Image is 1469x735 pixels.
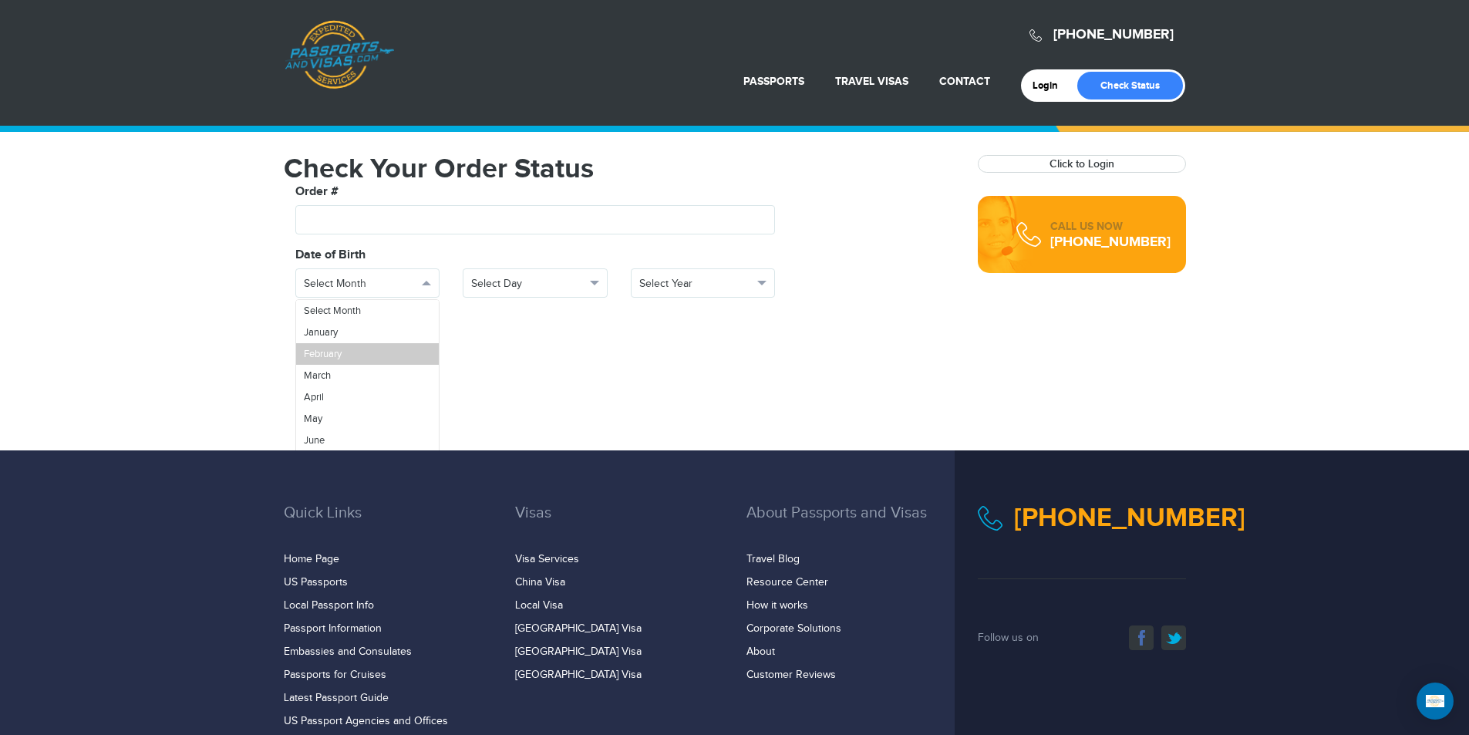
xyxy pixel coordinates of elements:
span: February [304,348,342,360]
a: China Visa [515,576,565,588]
button: Select Month [295,268,440,298]
button: Select Year [631,268,776,298]
a: Passports [743,75,804,88]
a: [GEOGRAPHIC_DATA] Visa [515,622,642,635]
a: Embassies and Consulates [284,646,412,658]
a: Passport Information [284,622,382,635]
a: Login [1033,79,1069,92]
div: [PHONE_NUMBER] [1050,234,1171,250]
span: June [304,434,325,447]
a: How it works [746,599,808,612]
a: Travel Visas [835,75,908,88]
label: Order # [295,183,339,201]
span: January [304,326,338,339]
h3: Visas [515,504,723,545]
span: Follow us on [978,632,1039,644]
a: Contact [939,75,990,88]
a: Check Status [1077,72,1183,99]
span: March [304,369,331,382]
a: Local Passport Info [284,599,374,612]
a: Travel Blog [746,553,800,565]
span: Select Month [304,276,418,292]
a: US Passport Agencies and Offices [284,715,448,727]
span: Select Year [639,276,753,292]
div: CALL US NOW [1050,219,1171,234]
a: Local Visa [515,599,563,612]
a: Latest Passport Guide [284,692,389,704]
a: Customer Reviews [746,669,836,681]
a: [PHONE_NUMBER] [1053,26,1174,43]
span: Select Day [471,276,585,292]
a: Corporate Solutions [746,622,841,635]
a: Home Page [284,553,339,565]
span: April [304,391,324,403]
a: Passports & [DOMAIN_NAME] [285,20,394,89]
a: [GEOGRAPHIC_DATA] Visa [515,646,642,658]
a: Click to Login [1050,157,1114,170]
h3: About Passports and Visas [746,504,955,545]
button: Select Day [463,268,608,298]
label: Date of Birth [295,246,366,265]
a: [GEOGRAPHIC_DATA] Visa [515,669,642,681]
a: facebook [1129,625,1154,650]
a: Passports for Cruises [284,669,386,681]
a: [PHONE_NUMBER] [1014,502,1245,534]
div: Open Intercom Messenger [1417,683,1454,720]
a: About [746,646,775,658]
a: Resource Center [746,576,828,588]
span: Select Month [304,305,361,317]
h3: Quick Links [284,504,492,545]
h1: Check Your Order Status [284,155,955,183]
a: US Passports [284,576,348,588]
a: twitter [1161,625,1186,650]
span: May [304,413,322,425]
a: Visa Services [515,553,579,565]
